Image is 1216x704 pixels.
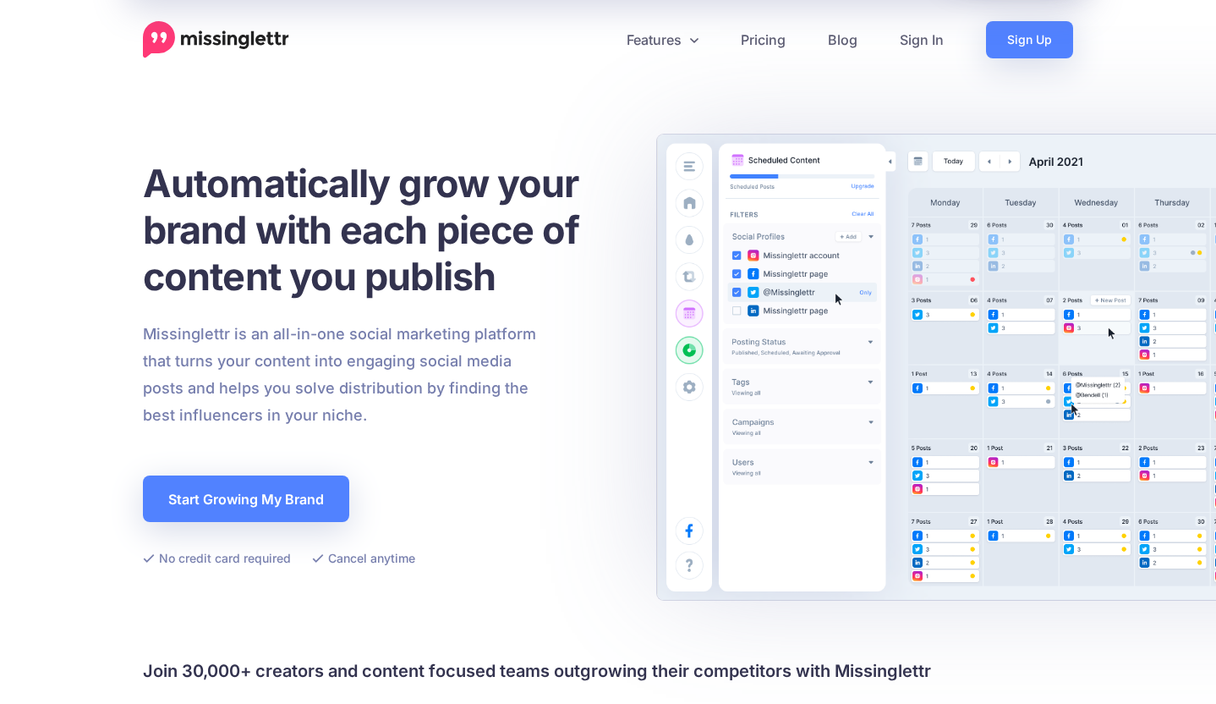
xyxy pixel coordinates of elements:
a: Start Growing My Brand [143,476,349,522]
a: Pricing [720,21,807,58]
a: Home [143,21,289,58]
h1: Automatically grow your brand with each piece of content you publish [143,160,621,300]
a: Sign Up [986,21,1073,58]
li: No credit card required [143,547,291,569]
li: Cancel anytime [312,547,415,569]
a: Features [605,21,720,58]
p: Missinglettr is an all-in-one social marketing platform that turns your content into engaging soc... [143,321,537,429]
a: Blog [807,21,879,58]
h4: Join 30,000+ creators and content focused teams outgrowing their competitors with Missinglettr [143,657,1073,685]
a: Sign In [879,21,965,58]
